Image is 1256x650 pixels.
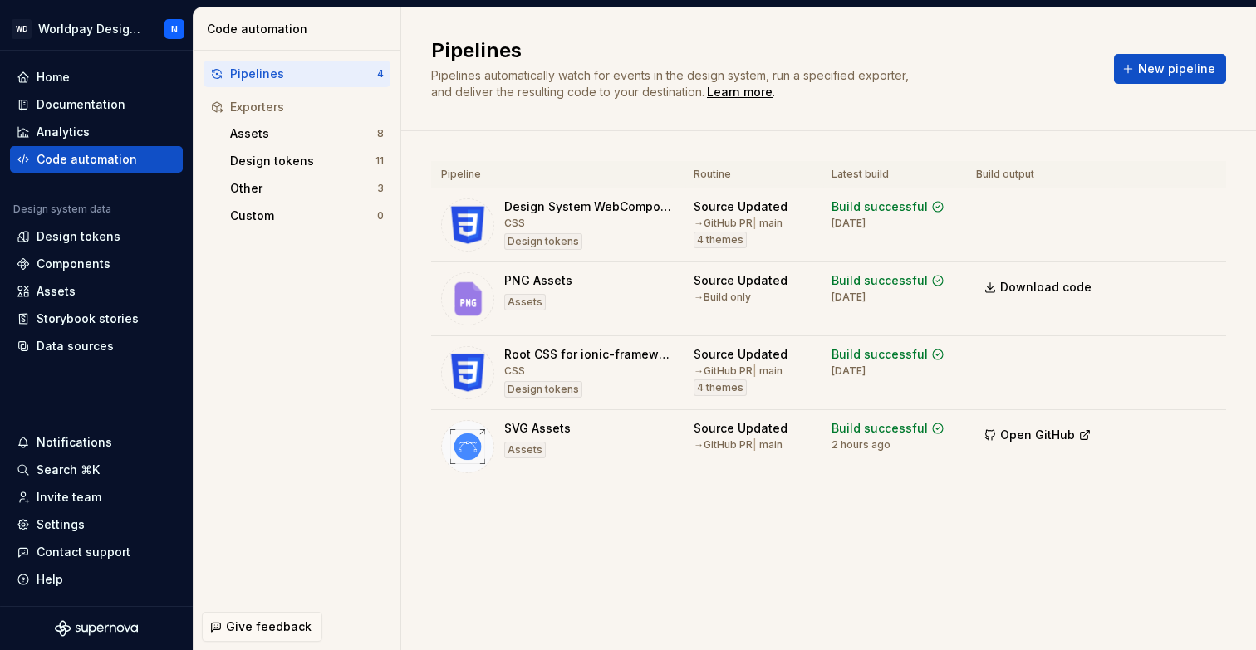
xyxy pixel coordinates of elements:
[37,434,112,451] div: Notifications
[10,484,183,511] a: Invite team
[37,151,137,168] div: Code automation
[37,544,130,560] div: Contact support
[37,338,114,354] div: Data sources
[377,127,384,140] div: 8
[37,571,63,588] div: Help
[504,346,674,363] div: Root CSS for ionic-framework
[226,618,312,635] span: Give feedback
[10,251,183,277] a: Components
[10,278,183,305] a: Assets
[377,67,384,81] div: 4
[976,420,1099,450] button: Open GitHub
[976,272,1102,302] a: Download code
[10,146,183,173] a: Code automation
[37,310,139,327] div: Storybook stories
[504,420,571,437] div: SVG Assets
[1000,427,1075,443] span: Open GitHub
[230,208,377,224] div: Custom
[694,438,783,452] div: → GitHub PR main
[13,203,111,216] div: Design system data
[753,364,757,377] span: |
[223,175,390,202] button: Other3
[230,66,377,82] div: Pipelines
[3,11,189,46] button: WDWorldpay Design SystemN
[223,120,390,147] button: Assets8
[230,180,377,197] div: Other
[10,119,183,145] a: Analytics
[10,223,183,250] a: Design tokens
[1138,61,1215,77] span: New pipeline
[12,19,32,39] div: WD
[55,620,138,637] svg: Supernova Logo
[832,346,928,363] div: Build successful
[694,420,787,437] div: Source Updated
[10,539,183,565] button: Contact support
[976,430,1099,444] a: Open GitHub
[10,457,183,483] button: Search ⌘K
[504,294,546,310] div: Assets
[10,64,183,90] a: Home
[230,99,384,115] div: Exporters
[10,566,183,593] button: Help
[832,438,890,452] div: 2 hours ago
[230,153,375,169] div: Design tokens
[171,22,178,36] div: N
[37,69,70,86] div: Home
[37,228,120,245] div: Design tokens
[10,305,183,332] a: Storybook stories
[431,68,912,99] span: Pipelines automatically watch for events in the design system, run a specified exporter, and deli...
[694,198,787,215] div: Source Updated
[37,489,101,506] div: Invite team
[207,21,394,37] div: Code automation
[704,86,775,99] span: .
[753,217,757,229] span: |
[377,182,384,195] div: 3
[684,161,822,188] th: Routine
[697,381,743,394] span: 4 themes
[202,612,322,642] button: Give feedback
[966,161,1112,188] th: Build output
[504,272,572,289] div: PNG Assets
[707,84,773,100] a: Learn more
[223,203,390,229] button: Custom0
[697,233,743,247] span: 4 themes
[694,291,751,304] div: → Build only
[832,364,866,378] div: [DATE]
[753,438,757,451] span: |
[375,154,384,168] div: 11
[504,381,582,398] div: Design tokens
[504,198,674,215] div: Design System WebComponent Core
[377,209,384,222] div: 0
[832,198,928,215] div: Build successful
[694,217,783,230] div: → GitHub PR main
[10,91,183,118] a: Documentation
[37,462,100,478] div: Search ⌘K
[832,420,928,437] div: Build successful
[37,516,85,533] div: Settings
[694,346,787,363] div: Source Updated
[832,217,866,230] div: [DATE]
[431,37,1094,64] h2: Pipelines
[504,233,582,250] div: Design tokens
[822,161,966,188] th: Latest build
[832,291,866,304] div: [DATE]
[10,429,183,456] button: Notifications
[38,21,145,37] div: Worldpay Design System
[37,283,76,300] div: Assets
[37,256,110,272] div: Components
[223,148,390,174] button: Design tokens11
[1114,54,1226,84] button: New pipeline
[10,511,183,538] a: Settings
[230,125,377,142] div: Assets
[204,61,390,87] button: Pipelines4
[504,442,546,458] div: Assets
[694,272,787,289] div: Source Updated
[37,96,125,113] div: Documentation
[504,364,525,378] div: CSS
